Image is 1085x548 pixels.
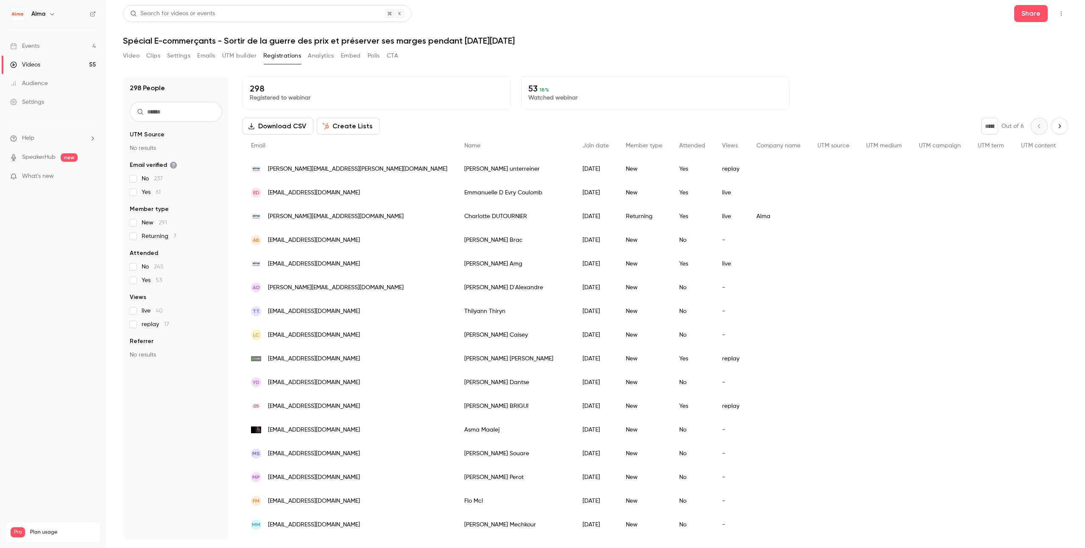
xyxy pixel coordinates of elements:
[456,418,574,442] div: Asma Maalej
[250,83,504,94] p: 298
[714,323,748,347] div: -
[142,307,163,315] span: live
[154,176,163,182] span: 237
[268,497,360,506] span: [EMAIL_ADDRESS][DOMAIN_NAME]
[748,205,809,228] div: Alma
[671,299,714,323] div: No
[714,513,748,537] div: -
[978,143,1004,149] span: UTM term
[671,418,714,442] div: No
[22,172,54,181] span: What's new
[574,347,617,371] div: [DATE]
[250,94,504,102] p: Registered to webinar
[617,513,671,537] div: New
[251,426,261,433] img: oradiance.com
[251,259,261,269] img: getalma.eu
[243,118,313,135] button: Download CSV
[671,276,714,299] div: No
[1051,118,1068,135] button: Next page
[671,489,714,513] div: No
[167,49,190,63] button: Settings
[130,205,169,213] span: Member type
[156,189,161,195] span: 61
[671,157,714,181] div: Yes
[456,394,574,418] div: [PERSON_NAME] BRIGUI
[252,450,260,457] span: MS
[268,188,360,197] span: [EMAIL_ADDRESS][DOMAIN_NAME]
[456,465,574,489] div: [PERSON_NAME] Perot
[617,228,671,252] div: New
[671,181,714,205] div: Yes
[268,331,360,340] span: [EMAIL_ADDRESS][DOMAIN_NAME]
[317,118,380,135] button: Create Lists
[456,489,574,513] div: Flo Mcl
[574,489,617,513] div: [DATE]
[714,442,748,465] div: -
[253,379,259,386] span: YD
[574,394,617,418] div: [DATE]
[617,276,671,299] div: New
[268,520,360,529] span: [EMAIL_ADDRESS][DOMAIN_NAME]
[617,252,671,276] div: New
[142,188,161,197] span: Yes
[156,308,163,314] span: 40
[156,277,162,283] span: 53
[714,465,748,489] div: -
[1014,5,1048,22] button: Share
[251,143,265,149] span: Email
[456,157,574,181] div: [PERSON_NAME] unterreiner
[671,371,714,394] div: No
[341,49,361,63] button: Embed
[617,157,671,181] div: New
[817,143,849,149] span: UTM source
[154,264,164,270] span: 245
[173,233,176,239] span: 7
[130,293,146,302] span: Views
[574,465,617,489] div: [DATE]
[11,527,25,537] span: Pro
[22,134,34,143] span: Help
[253,236,259,244] span: AB
[617,323,671,347] div: New
[1001,122,1024,130] p: Out of 6
[714,252,748,276] div: live
[626,143,662,149] span: Member type
[714,205,748,228] div: live
[142,320,169,329] span: replay
[714,228,748,252] div: -
[268,165,447,174] span: [PERSON_NAME][EMAIL_ADDRESS][PERSON_NAME][DOMAIN_NAME]
[222,49,257,63] button: UTM builder
[617,371,671,394] div: New
[679,143,705,149] span: Attended
[456,252,574,276] div: [PERSON_NAME] Amg
[268,283,404,292] span: [PERSON_NAME][EMAIL_ADDRESS][DOMAIN_NAME]
[251,401,261,411] img: emcompagny.fr
[714,347,748,371] div: replay
[714,394,748,418] div: replay
[540,87,549,93] span: 18 %
[714,299,748,323] div: -
[574,205,617,228] div: [DATE]
[251,211,261,221] img: getalma.eu
[253,497,259,505] span: FM
[11,7,24,21] img: Alma
[387,49,398,63] button: CTA
[253,331,259,339] span: LC
[10,79,48,88] div: Audience
[252,521,260,529] span: MM
[142,232,176,241] span: Returning
[456,181,574,205] div: Emmanuelle D Evry Coulomb
[456,371,574,394] div: [PERSON_NAME] Dantse
[617,181,671,205] div: New
[268,426,360,435] span: [EMAIL_ADDRESS][DOMAIN_NAME]
[368,49,380,63] button: Polls
[714,371,748,394] div: -
[714,181,748,205] div: live
[714,276,748,299] div: -
[671,252,714,276] div: Yes
[866,143,902,149] span: UTM medium
[22,153,56,162] a: SpeakerHub
[464,143,480,149] span: Name
[528,94,782,102] p: Watched webinar
[130,83,165,93] h1: 298 People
